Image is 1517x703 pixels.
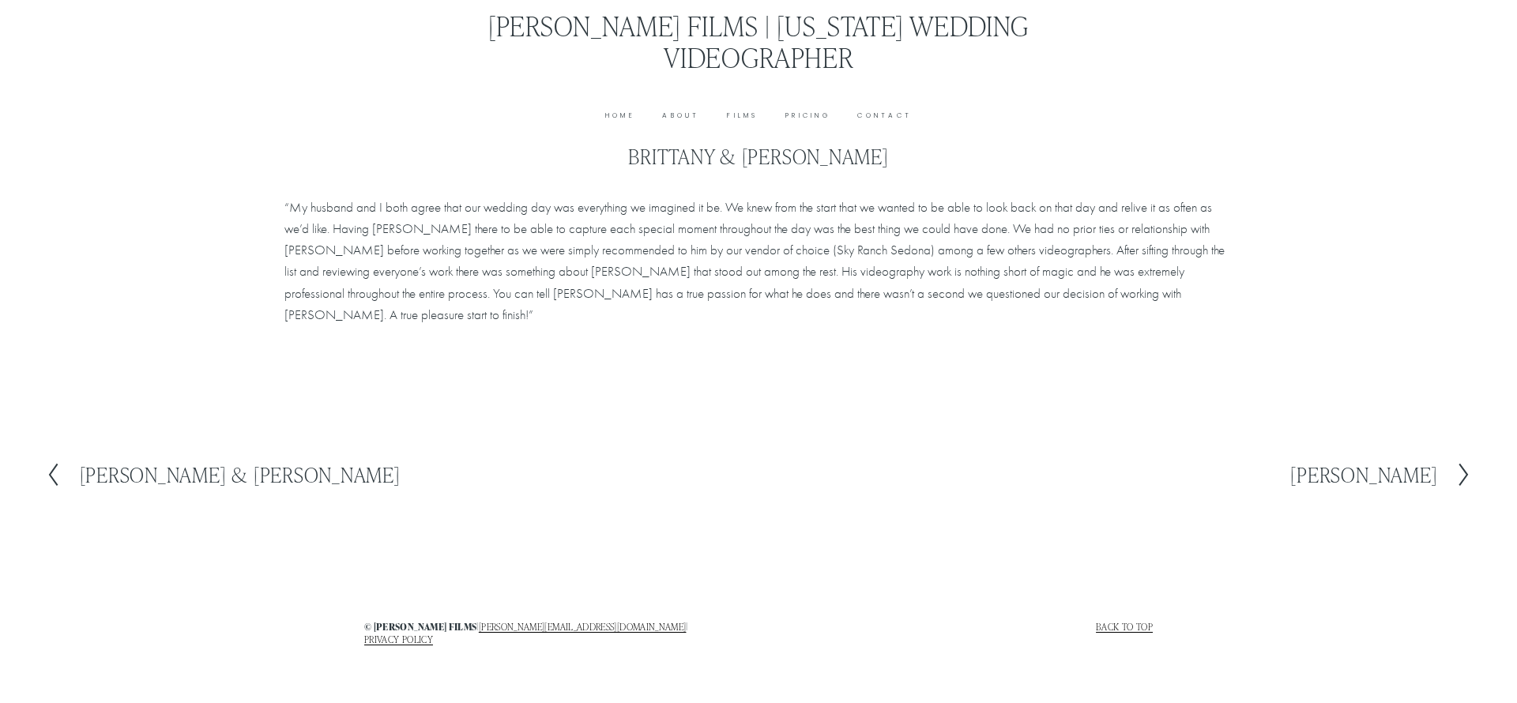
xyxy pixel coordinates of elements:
[662,111,699,122] a: About
[80,464,401,485] h2: [PERSON_NAME] & [PERSON_NAME]
[479,621,687,632] a: [PERSON_NAME][EMAIL_ADDRESS][DOMAIN_NAME]
[785,111,830,122] a: Pricing
[1290,462,1471,487] a: [PERSON_NAME]
[364,633,433,645] a: PRIVACY POLICY
[857,111,912,122] a: Contact
[1096,621,1153,632] a: Back to top
[364,621,755,645] h4: | |
[364,620,477,633] strong: © [PERSON_NAME] films
[605,111,635,122] a: Home
[284,145,1233,169] h1: Brittany & [PERSON_NAME]
[284,197,1233,325] p: “My husband and I both agree that our wedding day was everything we imagined it be. We knew from ...
[1290,464,1437,485] h2: [PERSON_NAME]
[727,111,758,122] a: Films
[488,7,1030,75] a: [PERSON_NAME] Films | [US_STATE] Wedding Videographer
[46,462,401,487] a: [PERSON_NAME] & [PERSON_NAME]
